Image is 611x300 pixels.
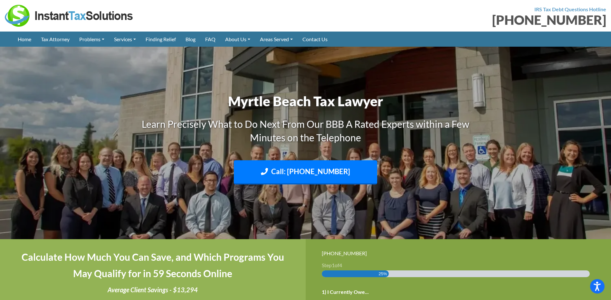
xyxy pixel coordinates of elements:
[234,160,377,184] a: Call: [PHONE_NUMBER]
[36,32,74,47] a: Tax Attorney
[298,32,332,47] a: Contact Us
[127,92,484,111] h1: Myrtle Beach Tax Lawyer
[255,32,298,47] a: Areas Served
[339,262,342,268] span: 4
[310,14,606,26] div: [PHONE_NUMBER]
[13,32,36,47] a: Home
[127,117,484,144] h3: Learn Precisely What to Do Next From Our BBB A Rated Experts within a Few Minutes on the Telephone
[332,262,335,268] span: 1
[220,32,255,47] a: About Us
[16,249,290,282] h4: Calculate How Much You Can Save, and Which Programs You May Qualify for in 59 Seconds Online
[322,289,369,295] label: 1) I Currently Owe...
[534,6,606,12] strong: IRS Tax Debt Questions Hotline
[200,32,220,47] a: FAQ
[109,32,141,47] a: Services
[74,32,109,47] a: Problems
[322,263,595,268] h3: Step of
[181,32,200,47] a: Blog
[108,286,198,294] i: Average Client Savings - $13,294
[5,5,134,27] img: Instant Tax Solutions Logo
[5,12,134,18] a: Instant Tax Solutions Logo
[322,249,595,258] div: [PHONE_NUMBER]
[141,32,181,47] a: Finding Relief
[379,270,387,277] span: 25%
